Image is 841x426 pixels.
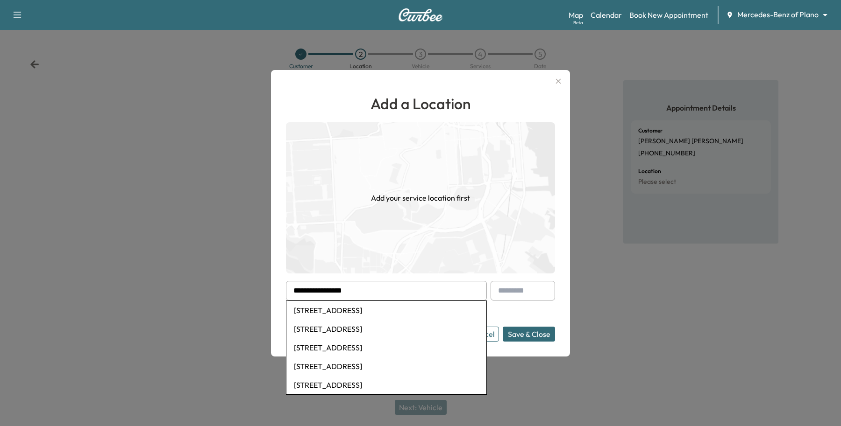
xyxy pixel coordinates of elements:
li: [STREET_ADDRESS] [286,320,486,338]
span: Mercedes-Benz of Plano [737,9,819,20]
li: [STREET_ADDRESS] [286,357,486,376]
h1: Add a Location [286,92,555,115]
a: Calendar [591,9,622,21]
h1: Add your service location first [371,192,470,203]
li: [STREET_ADDRESS] [286,376,486,394]
img: Curbee Logo [398,8,443,21]
li: [STREET_ADDRESS] [286,338,486,357]
button: Save & Close [503,327,555,342]
a: MapBeta [569,9,583,21]
img: empty-map-CL6vilOE.png [286,122,555,273]
div: Beta [573,19,583,26]
a: Book New Appointment [629,9,708,21]
li: [STREET_ADDRESS] [286,301,486,320]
